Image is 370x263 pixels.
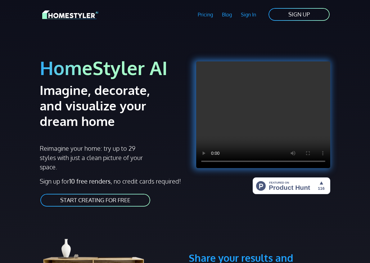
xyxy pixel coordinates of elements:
a: Sign In [236,7,260,22]
a: SIGN UP [268,7,330,21]
a: Pricing [193,7,218,22]
a: START CREATING FOR FREE [40,193,151,207]
h1: HomeStyler AI [40,56,181,80]
img: HomeStyler AI logo [42,9,98,20]
strong: 10 free renders [69,177,111,185]
p: Sign up for , no credit cards required! [40,176,181,186]
p: Reimagine your home: try up to 29 styles with just a clean picture of your space. [40,144,146,172]
img: HomeStyler AI - Interior Design Made Easy: One Click to Your Dream Home | Product Hunt [253,177,330,194]
a: Blog [217,7,236,22]
h2: Imagine, decorate, and visualize your dream home [40,82,153,129]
